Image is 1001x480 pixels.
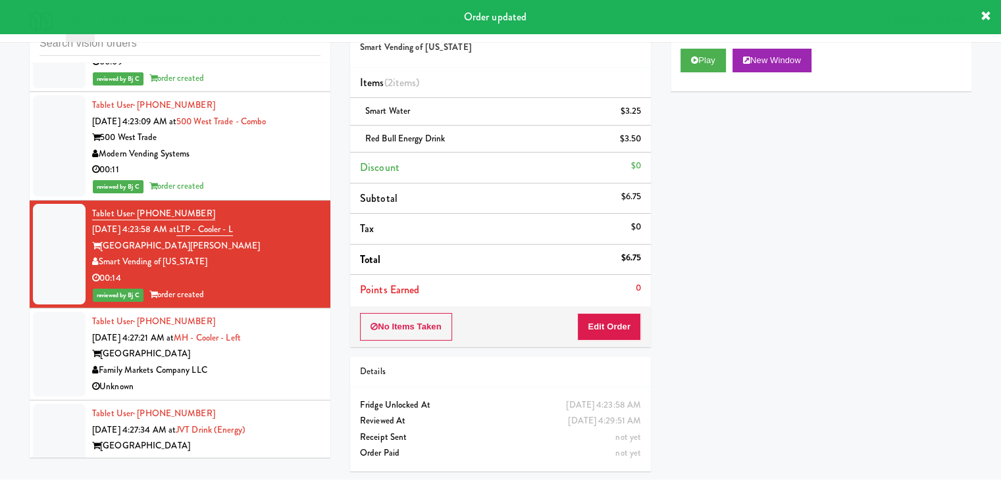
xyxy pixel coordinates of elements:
[360,429,641,446] div: Receipt Sent
[176,223,233,236] a: LTP - Cooler - L
[360,397,641,414] div: Fridge Unlocked At
[30,201,330,309] li: Tablet User· [PHONE_NUMBER][DATE] 4:23:58 AM atLTP - Cooler - L[GEOGRAPHIC_DATA][PERSON_NAME]Smar...
[464,9,526,24] span: Order updated
[680,49,726,72] button: Play
[365,105,410,117] span: Smart Water
[360,160,399,175] span: Discount
[360,413,641,429] div: Reviewed At
[360,313,452,341] button: No Items Taken
[92,130,321,146] div: 500 West Trade
[636,280,641,297] div: 0
[631,158,641,174] div: $0
[577,313,641,341] button: Edit Order
[30,92,330,201] li: Tablet User· [PHONE_NUMBER][DATE] 4:23:09 AM at500 West Trade - Combo500 West TradeModern Vending...
[92,207,215,220] a: Tablet User· [PHONE_NUMBER]
[92,315,215,327] a: Tablet User· [PHONE_NUMBER]
[621,103,642,120] div: $3.25
[92,270,321,287] div: 00:14
[93,289,143,302] span: reviewed by Bj C
[149,72,204,84] span: order created
[92,454,321,471] div: Brew City Bites
[360,75,419,90] span: Items
[384,75,420,90] span: (2 )
[621,189,642,205] div: $6.75
[360,364,641,380] div: Details
[92,115,176,128] span: [DATE] 4:23:09 AM at
[176,423,245,436] a: JVT drink (energy)
[92,254,321,270] div: Smart Vending of [US_STATE]
[360,191,398,206] span: Subtotal
[92,438,321,454] div: [GEOGRAPHIC_DATA]
[568,413,641,429] div: [DATE] 4:29:51 AM
[360,252,381,267] span: Total
[133,99,215,111] span: · [PHONE_NUMBER]
[621,250,642,266] div: $6.75
[566,397,641,414] div: [DATE] 4:23:58 AM
[615,446,641,459] span: not yet
[360,43,641,53] h5: Smart Vending of [US_STATE]
[149,288,204,300] span: order created
[133,207,215,220] span: · [PHONE_NUMBER]
[92,407,215,420] a: Tablet User· [PHONE_NUMBER]
[360,282,419,297] span: Points Earned
[149,180,204,192] span: order created
[133,407,215,420] span: · [PHONE_NUMBER]
[393,75,417,90] ng-pluralize: items
[39,32,321,56] input: Search vision orders
[133,315,215,327] span: · [PHONE_NUMBER]
[92,223,176,235] span: [DATE] 4:23:58 AM at
[30,308,330,400] li: Tablet User· [PHONE_NUMBER][DATE] 4:27:21 AM atMH - Cooler - Left[GEOGRAPHIC_DATA]Family Markets ...
[92,99,215,111] a: Tablet User· [PHONE_NUMBER]
[92,362,321,379] div: Family Markets Company LLC
[92,238,321,254] div: [GEOGRAPHIC_DATA][PERSON_NAME]
[360,221,374,236] span: Tax
[92,162,321,178] div: 00:11
[174,331,241,344] a: MH - Cooler - Left
[631,219,641,235] div: $0
[176,115,266,128] a: 500 West Trade - Combo
[92,331,174,344] span: [DATE] 4:27:21 AM at
[732,49,811,72] button: New Window
[93,180,143,193] span: reviewed by Bj C
[620,131,642,147] div: $3.50
[615,431,641,443] span: not yet
[92,146,321,162] div: Modern Vending Systems
[93,72,143,85] span: reviewed by Bj C
[365,132,445,145] span: Red Bull Energy Drink
[92,346,321,362] div: [GEOGRAPHIC_DATA]
[92,379,321,395] div: Unknown
[92,423,176,436] span: [DATE] 4:27:34 AM at
[360,445,641,462] div: Order Paid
